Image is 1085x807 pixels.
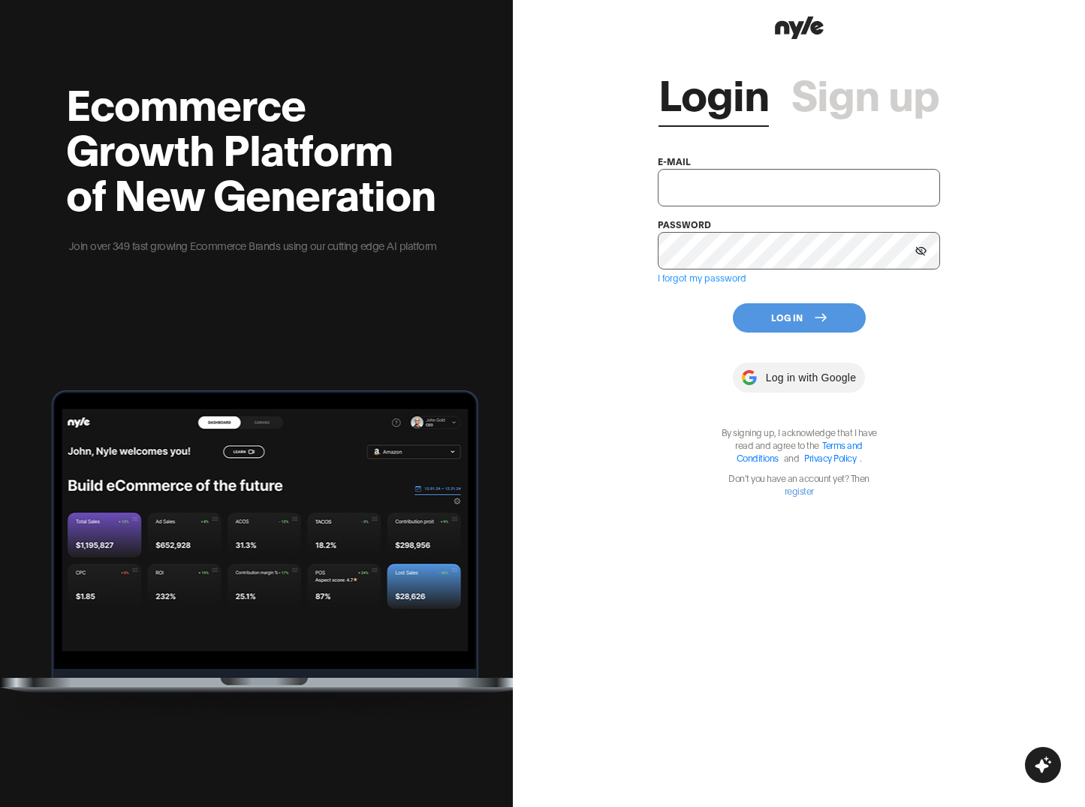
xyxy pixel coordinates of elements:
[780,452,803,463] span: and
[804,452,856,463] a: Privacy Policy
[658,218,711,230] label: password
[658,272,746,283] a: I forgot my password
[713,471,885,497] p: Don't you have an account yet? Then
[737,439,863,463] a: Terms and Conditions
[66,80,439,215] h2: Ecommerce Growth Platform of New Generation
[66,237,439,254] p: Join over 349 fast growing Ecommerce Brands using our cutting edge AI platform
[659,70,769,115] a: Login
[733,363,865,393] button: Log in with Google
[733,303,866,333] button: Log In
[713,426,885,464] p: By signing up, I acknowledge that I have read and agree to the .
[791,70,939,115] a: Sign up
[658,155,691,167] label: e-mail
[785,485,814,496] a: register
